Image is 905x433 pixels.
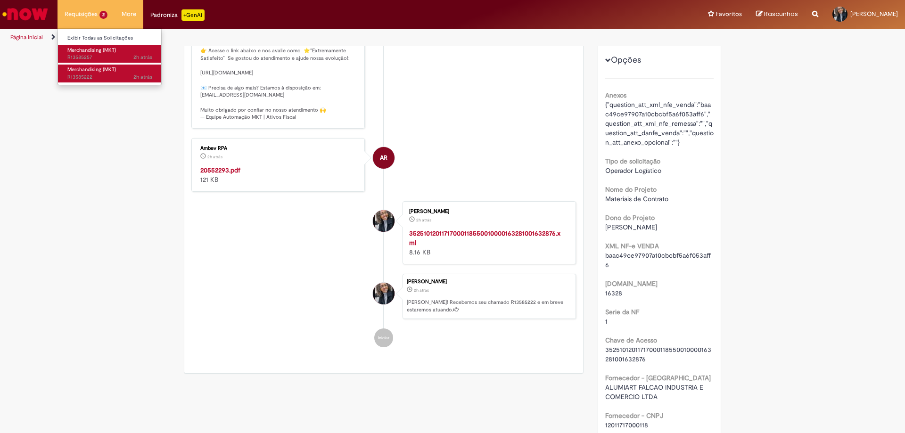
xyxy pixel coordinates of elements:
div: Roberta Inacia do Nascimento [373,210,395,232]
a: Aberto R13585222 : Merchandising (MKT) [58,65,162,82]
span: Merchandising (MKT) [67,66,116,73]
span: [PERSON_NAME] [850,10,898,18]
a: 35251012011717000118550010000163281001632876.xml [409,229,560,247]
p: [PERSON_NAME]! Recebemos seu chamado R13585222 e em breve estaremos atuando. [407,299,571,313]
span: Merchandising (MKT) [67,47,116,54]
ul: Requisições [58,28,162,85]
b: Anexos [605,91,626,99]
span: 35251012011717000118550010000163281001632876 [605,345,711,363]
a: Aberto R13585257 : Merchandising (MKT) [58,45,162,63]
div: Padroniza [150,9,205,21]
b: Dono do Projeto [605,213,655,222]
b: Tipo de solicitação [605,157,660,165]
span: 2h atrás [416,217,431,223]
span: Requisições [65,9,98,19]
b: Chave de Acesso [605,336,657,344]
b: Fornecedor - [GEOGRAPHIC_DATA] [605,374,711,382]
span: 2h atrás [133,54,152,61]
a: 20552293.pdf [200,166,240,174]
span: Favoritos [716,9,742,19]
a: Página inicial [10,33,43,41]
a: Rascunhos [756,10,798,19]
div: 8.16 KB [409,229,566,257]
span: 16328 [605,289,622,297]
span: AR [380,147,387,169]
span: More [122,9,136,19]
time: 01/10/2025 11:02:34 [414,287,429,293]
span: 1 [605,317,608,326]
li: Roberta Inacia do Nascimento [191,274,576,319]
time: 01/10/2025 10:59:39 [416,217,431,223]
time: 01/10/2025 11:02:35 [133,74,152,81]
div: Ambev RPA [200,146,357,151]
span: R13585257 [67,54,152,61]
span: 2h atrás [414,287,429,293]
div: Roberta Inacia do Nascimento [373,283,395,304]
b: Nome do Projeto [605,185,657,194]
span: Operador Logístico [605,166,661,175]
b: [DOMAIN_NAME] [605,279,658,288]
div: 121 KB [200,165,357,184]
time: 01/10/2025 11:06:36 [133,54,152,61]
span: 2h atrás [207,154,222,160]
span: 2h atrás [133,74,152,81]
span: R13585222 [67,74,152,81]
span: 12011717000118 [605,421,648,429]
img: ServiceNow [1,5,49,24]
b: Serie da NF [605,308,639,316]
p: +GenAi [181,9,205,21]
div: [PERSON_NAME] [409,209,566,214]
span: 2 [99,11,107,19]
b: Fornecedor - CNPJ [605,411,663,420]
span: Rascunhos [764,9,798,18]
b: XML NF-e VENDA [605,242,659,250]
span: ALUMIART FALCAO INDUSTRIA E COMERCIO LTDA [605,383,705,401]
span: baac49ce97907a10cbcbf5a6f053aff6 [605,251,711,269]
div: [PERSON_NAME] [407,279,571,285]
span: Materiais de Contrato [605,195,668,203]
span: {"question_att_xml_nfe_venda":"baac49ce97907a10cbcbf5a6f053aff6","question_att_xml_nfe_remessa":"... [605,100,714,147]
a: Exibir Todas as Solicitações [58,33,162,43]
div: Ambev RPA [373,147,395,169]
span: [PERSON_NAME] [605,223,657,231]
ul: Trilhas de página [7,29,596,46]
